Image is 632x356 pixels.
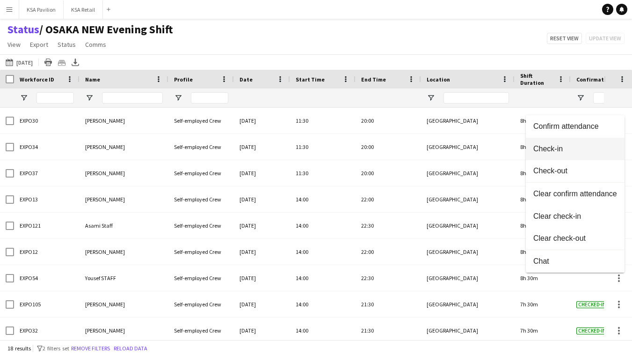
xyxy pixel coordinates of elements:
span: Confirm attendance [533,122,617,130]
span: Clear check-in [533,212,617,220]
button: Clear confirm attendance [526,183,625,205]
span: Clear check-out [533,234,617,243]
button: Clear check-in [526,205,625,228]
button: Check-in [526,138,625,160]
button: Clear check-out [526,228,625,250]
span: Clear confirm attendance [533,189,617,198]
span: Chat [533,257,617,265]
button: Confirm attendance [526,115,625,138]
button: Chat [526,250,625,273]
span: Check-out [533,167,617,175]
span: Check-in [533,144,617,153]
button: Check-out [526,160,625,183]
